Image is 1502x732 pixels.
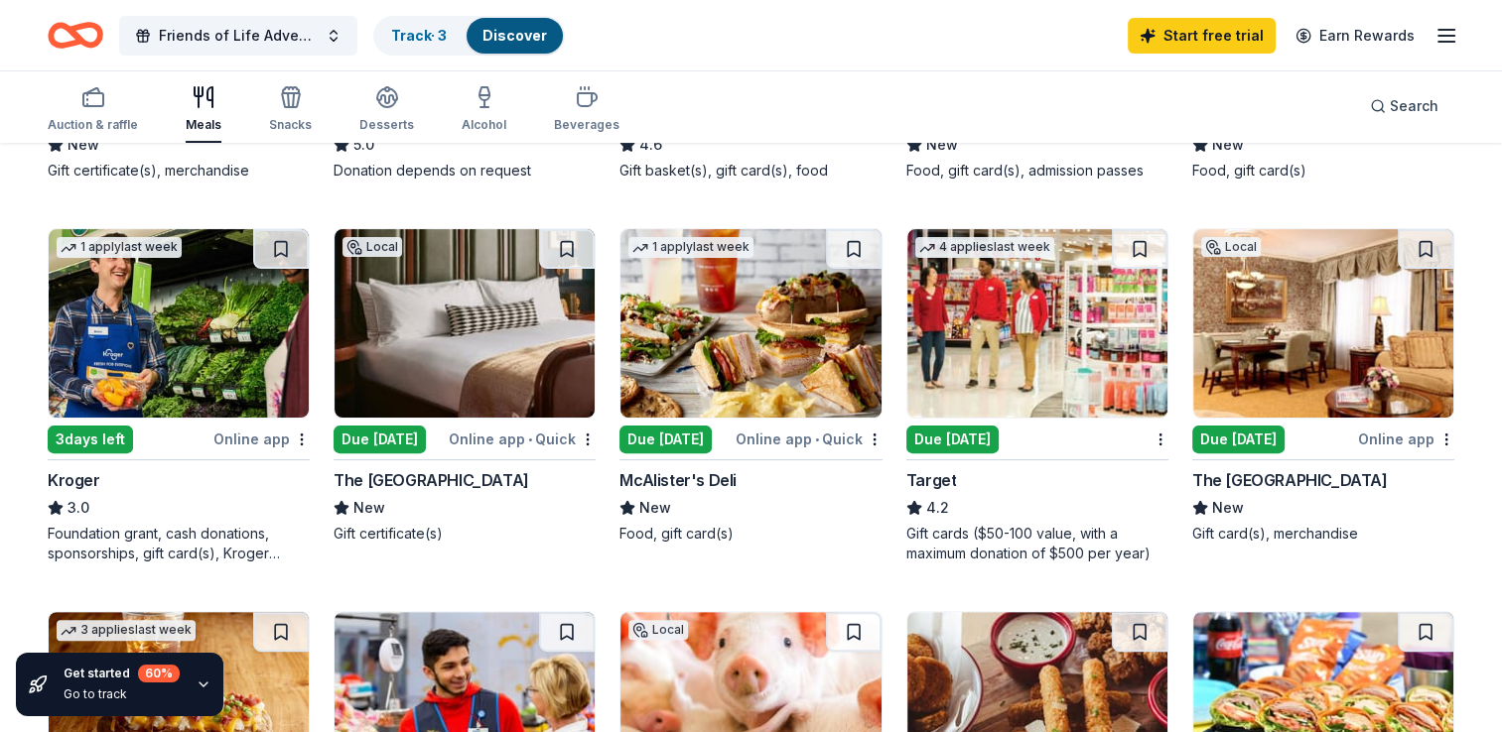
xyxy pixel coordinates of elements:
div: Food, gift card(s) [619,524,882,544]
div: Target [906,468,957,492]
div: Auction & raffle [48,117,138,133]
div: Snacks [269,117,312,133]
img: Image for Target [907,229,1167,418]
span: New [926,133,958,157]
div: Desserts [359,117,414,133]
div: Alcohol [462,117,506,133]
button: Beverages [554,77,619,143]
div: Beverages [554,117,619,133]
div: Gift certificate(s) [334,524,596,544]
div: Food, gift card(s) [1192,161,1454,181]
div: 60 % [138,665,180,682]
span: New [1212,133,1244,157]
div: Foundation grant, cash donations, sponsorships, gift card(s), Kroger products [48,524,310,563]
a: Discover [482,27,547,44]
div: Due [DATE] [906,426,999,453]
img: Image for McAlister's Deli [620,229,881,418]
div: Kroger [48,468,100,492]
div: Go to track [64,686,180,702]
button: Auction & raffle [48,77,138,143]
div: Gift cards ($50-100 value, with a maximum donation of $500 per year) [906,524,1168,563]
div: The [GEOGRAPHIC_DATA] [1192,468,1388,492]
div: 1 apply last week [628,237,753,258]
a: Home [48,12,103,59]
div: 3 days left [48,426,133,453]
span: New [1212,496,1244,520]
div: Meals [186,117,221,133]
div: Online app Quick [449,427,596,451]
span: • [815,431,819,447]
div: Due [DATE] [619,426,712,453]
div: Local [342,237,402,257]
a: Image for Target4 applieslast weekDue [DATE]Target4.2Gift cards ($50-100 value, with a maximum do... [906,228,1168,563]
div: Online app [1358,427,1454,451]
span: New [639,496,671,520]
div: Food, gift card(s), admission passes [906,161,1168,181]
a: Image for Kroger1 applylast week3days leftOnline appKroger3.0Foundation grant, cash donations, sp... [48,228,310,563]
button: Snacks [269,77,312,143]
div: Gift card(s), merchandise [1192,524,1454,544]
img: Image for The Manchester Hotel [335,229,595,418]
button: Meals [186,77,221,143]
div: The [GEOGRAPHIC_DATA] [334,468,529,492]
img: Image for The Brown Hotel [1193,229,1453,418]
a: Image for The Brown HotelLocalDue [DATE]Online appThe [GEOGRAPHIC_DATA]NewGift card(s), merchandise [1192,228,1454,544]
div: Gift certificate(s), merchandise [48,161,310,181]
a: Image for McAlister's Deli1 applylast weekDue [DATE]Online app•QuickMcAlister's DeliNewFood, gift... [619,228,882,544]
button: Track· 3Discover [373,16,565,56]
div: Get started [64,665,180,682]
div: Due [DATE] [334,426,426,453]
a: Start free trial [1128,18,1276,54]
div: McAlister's Deli [619,468,737,492]
div: Due [DATE] [1192,426,1285,453]
button: Alcohol [462,77,506,143]
span: 4.6 [639,133,662,157]
a: Image for The Manchester HotelLocalDue [DATE]Online app•QuickThe [GEOGRAPHIC_DATA]NewGift certifi... [334,228,596,544]
div: Online app [213,427,310,451]
span: Friends of Life Adventure Center Celebration [159,24,318,48]
div: 4 applies last week [915,237,1054,258]
span: New [353,496,385,520]
div: Online app Quick [736,427,883,451]
div: Gift basket(s), gift card(s), food [619,161,882,181]
div: Local [628,620,688,640]
a: Earn Rewards [1284,18,1427,54]
span: • [528,431,532,447]
div: Donation depends on request [334,161,596,181]
div: Local [1201,237,1261,257]
img: Image for Kroger [49,229,309,418]
div: 1 apply last week [57,237,182,258]
span: 5.0 [353,133,374,157]
span: New [68,133,99,157]
div: 3 applies last week [57,620,196,641]
button: Desserts [359,77,414,143]
span: 4.2 [926,496,949,520]
button: Friends of Life Adventure Center Celebration [119,16,357,56]
a: Track· 3 [391,27,447,44]
span: Search [1390,94,1438,118]
span: 3.0 [68,496,89,520]
button: Search [1354,86,1454,126]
